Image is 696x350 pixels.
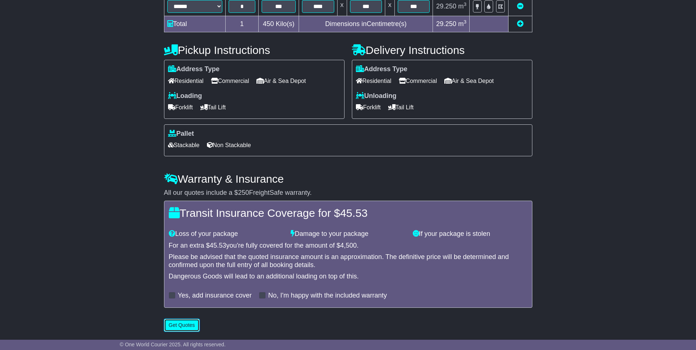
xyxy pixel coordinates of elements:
[207,139,251,151] span: Non Stackable
[436,3,456,10] span: 29.250
[352,44,532,56] h4: Delivery Instructions
[259,16,299,32] td: Kilo(s)
[164,173,532,185] h4: Warranty & Insurance
[299,16,433,32] td: Dimensions in Centimetre(s)
[168,65,220,73] label: Address Type
[256,75,306,87] span: Air & Sea Depot
[169,207,528,219] h4: Transit Insurance Coverage for $
[165,230,287,238] div: Loss of your package
[340,242,357,249] span: 4,500
[168,92,202,100] label: Loading
[210,242,226,249] span: 45.53
[356,75,391,87] span: Residential
[356,65,408,73] label: Address Type
[164,189,532,197] div: All our quotes include a $ FreightSafe warranty.
[168,75,204,87] span: Residential
[517,20,524,28] a: Add new item
[120,342,226,347] span: © One World Courier 2025. All rights reserved.
[211,75,249,87] span: Commercial
[200,102,226,113] span: Tail Lift
[169,273,528,281] div: Dangerous Goods will lead to an additional loading on top of this.
[164,16,225,32] td: Total
[340,207,368,219] span: 45.53
[168,102,193,113] span: Forklift
[458,20,467,28] span: m
[168,130,194,138] label: Pallet
[164,44,345,56] h4: Pickup Instructions
[444,75,494,87] span: Air & Sea Depot
[409,230,531,238] div: If your package is stolen
[263,20,274,28] span: 450
[164,319,200,332] button: Get Quotes
[169,242,528,250] div: For an extra $ you're fully covered for the amount of $ .
[168,139,200,151] span: Stackable
[517,3,524,10] a: Remove this item
[225,16,259,32] td: 1
[464,19,467,25] sup: 3
[458,3,467,10] span: m
[356,92,397,100] label: Unloading
[178,292,252,300] label: Yes, add insurance cover
[399,75,437,87] span: Commercial
[388,102,414,113] span: Tail Lift
[464,1,467,7] sup: 3
[287,230,409,238] div: Damage to your package
[268,292,387,300] label: No, I'm happy with the included warranty
[238,189,249,196] span: 250
[356,102,381,113] span: Forklift
[169,253,528,269] div: Please be advised that the quoted insurance amount is an approximation. The definitive price will...
[436,20,456,28] span: 29.250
